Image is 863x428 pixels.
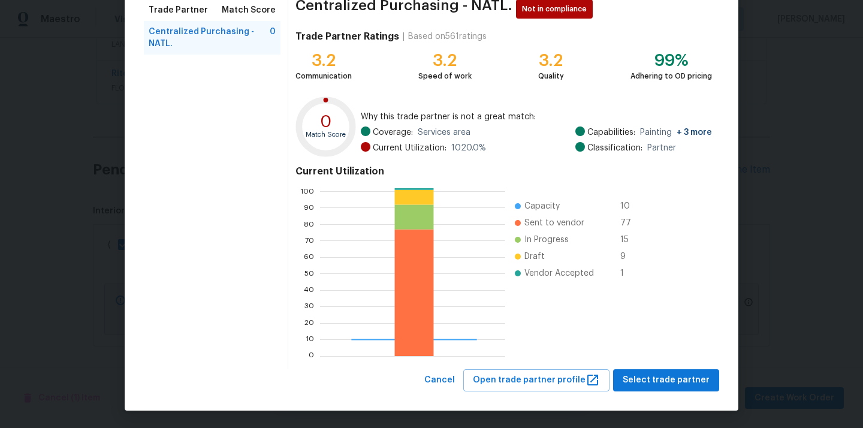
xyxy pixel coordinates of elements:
span: 10 [620,200,639,212]
div: 3.2 [295,55,352,67]
div: Quality [538,70,564,82]
text: 100 [300,188,314,195]
span: 0 [270,26,276,50]
text: Match Score [306,131,346,138]
text: 0 [320,113,332,130]
span: 1 [620,267,639,279]
span: Select trade partner [623,373,710,388]
button: Cancel [420,369,460,391]
text: 80 [304,221,314,228]
span: Classification: [587,142,642,154]
span: 77 [620,217,639,229]
div: Based on 561 ratings [408,31,487,43]
div: | [399,31,408,43]
span: 1020.0 % [451,142,486,154]
span: Draft [524,251,545,263]
span: Sent to vendor [524,217,584,229]
text: 60 [304,254,314,261]
span: 9 [620,251,639,263]
span: Painting [640,126,712,138]
div: Speed of work [418,70,472,82]
span: Services area [418,126,470,138]
div: 99% [630,55,712,67]
div: 3.2 [418,55,472,67]
text: 20 [304,320,314,327]
span: Match Score [222,4,276,16]
div: Communication [295,70,352,82]
button: Select trade partner [613,369,719,391]
div: Adhering to OD pricing [630,70,712,82]
span: Vendor Accepted [524,267,594,279]
button: Open trade partner profile [463,369,609,391]
text: 70 [305,237,314,245]
span: Centralized Purchasing - NATL. [149,26,270,50]
span: Capacity [524,200,560,212]
text: 40 [304,287,314,294]
span: Cancel [424,373,455,388]
text: 10 [306,336,314,343]
text: 0 [309,352,314,360]
span: Coverage: [373,126,413,138]
span: + 3 more [677,128,712,137]
h4: Trade Partner Ratings [295,31,399,43]
span: 15 [620,234,639,246]
text: 90 [304,204,314,212]
text: 50 [304,270,314,278]
span: Current Utilization: [373,142,446,154]
span: Open trade partner profile [473,373,600,388]
text: 30 [304,303,314,310]
span: Why this trade partner is not a great match: [361,111,712,123]
span: Not in compliance [522,3,592,15]
span: Trade Partner [149,4,208,16]
h4: Current Utilization [295,165,712,177]
span: Partner [647,142,676,154]
span: Capabilities: [587,126,635,138]
span: In Progress [524,234,569,246]
div: 3.2 [538,55,564,67]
